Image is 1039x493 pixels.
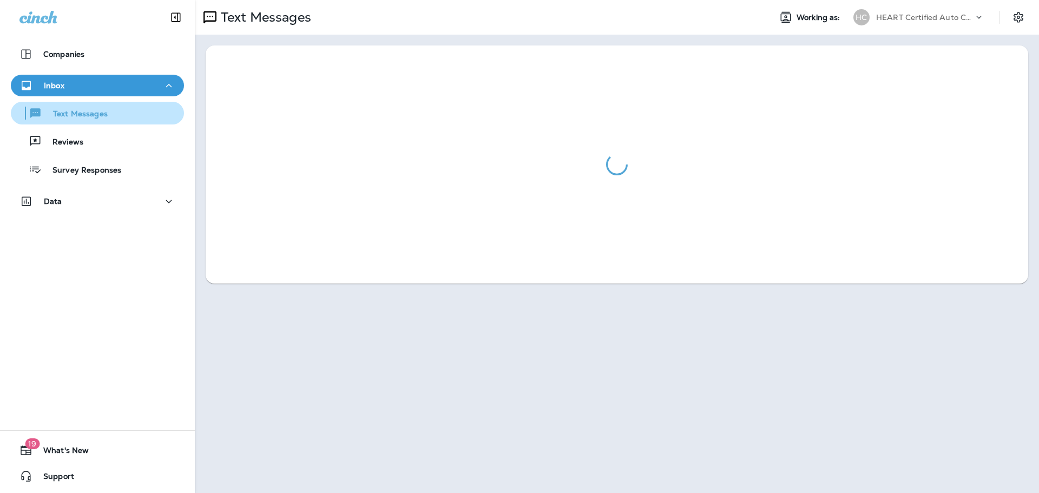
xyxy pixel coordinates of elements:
p: Survey Responses [42,166,121,176]
button: Settings [1009,8,1028,27]
span: What's New [32,446,89,459]
div: HC [853,9,870,25]
p: Data [44,197,62,206]
p: Inbox [44,81,64,90]
span: Working as: [797,13,843,22]
button: Support [11,465,184,487]
p: Companies [43,50,84,58]
button: Collapse Sidebar [161,6,191,28]
button: Reviews [11,130,184,153]
button: Companies [11,43,184,65]
p: HEART Certified Auto Care [876,13,974,22]
button: 19What's New [11,439,184,461]
p: Text Messages [42,109,108,120]
button: Inbox [11,75,184,96]
p: Text Messages [216,9,311,25]
button: Text Messages [11,102,184,124]
span: Support [32,472,74,485]
button: Survey Responses [11,158,184,181]
button: Data [11,190,184,212]
p: Reviews [42,137,83,148]
span: 19 [25,438,40,449]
